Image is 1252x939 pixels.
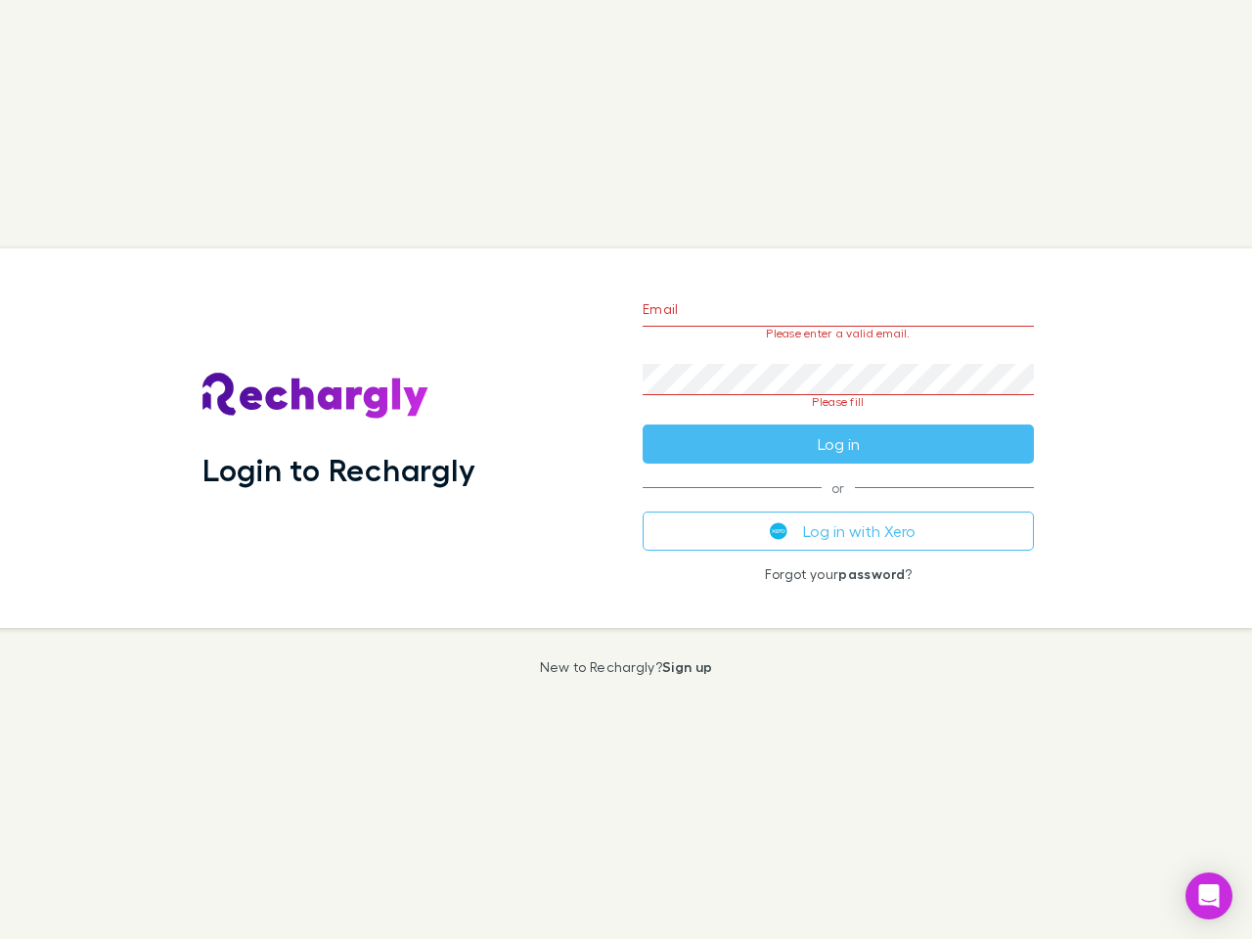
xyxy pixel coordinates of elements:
a: Sign up [662,658,712,675]
p: New to Rechargly? [540,659,713,675]
p: Please fill [643,395,1034,409]
span: or [643,487,1034,488]
div: Open Intercom Messenger [1185,872,1232,919]
p: Please enter a valid email. [643,327,1034,340]
button: Log in with Xero [643,512,1034,551]
p: Forgot your ? [643,566,1034,582]
button: Log in [643,425,1034,464]
h1: Login to Rechargly [202,451,475,488]
img: Rechargly's Logo [202,373,429,420]
a: password [838,565,905,582]
img: Xero's logo [770,522,787,540]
